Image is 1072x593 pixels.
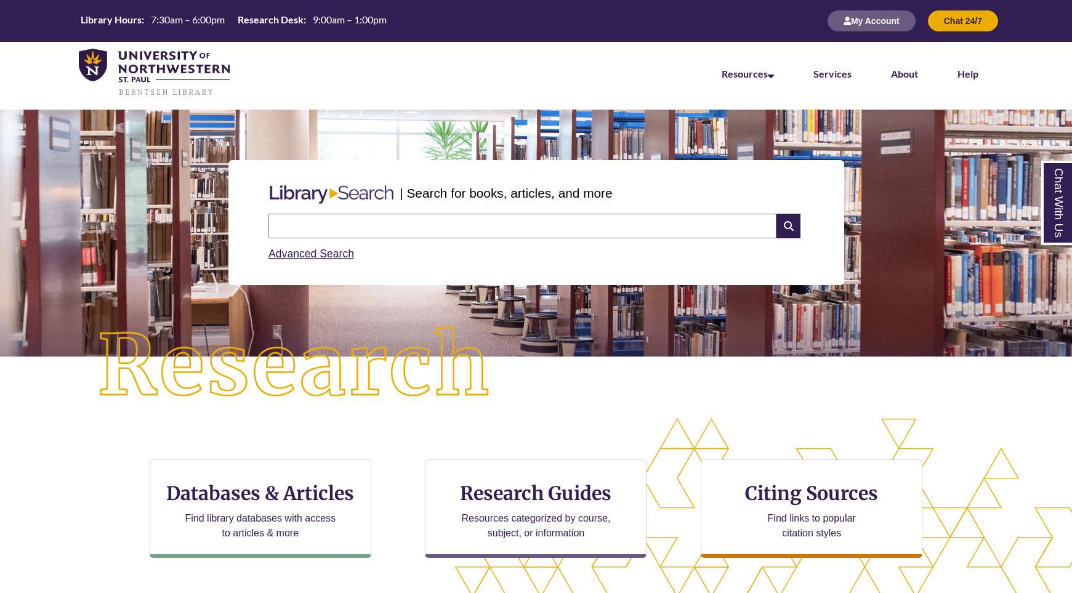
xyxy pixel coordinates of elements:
[268,248,354,260] a: Advanced Search
[180,511,341,541] p: Find library databases with access to articles & more
[813,68,852,79] a: Services
[76,13,392,30] a: Hours Today
[828,15,916,26] a: My Account
[54,283,536,450] img: Research
[928,15,998,26] a: Chat 24/7
[264,180,400,209] img: Libary Search
[76,13,146,26] th: Library Hours:
[435,482,636,505] h3: Research Guides
[701,459,922,558] a: Citing Sources Find links to popular citation styles
[313,14,387,25] span: 9:00am – 1:00pm
[776,214,800,238] i: Search
[891,68,918,79] a: About
[957,68,978,79] a: Help
[752,511,872,541] p: Find links to popular citation styles
[151,14,225,25] span: 7:30am – 6:00pm
[722,68,774,79] a: Resources
[79,49,230,97] img: UNWSP Library Logo
[400,184,612,203] p: | Search for books, articles, and more
[76,13,392,28] table: Hours Today
[928,10,998,31] button: Chat 24/7
[456,511,616,541] p: Resources categorized by course, subject, or information
[425,459,647,558] a: Research Guides Resources categorized by course, subject, or information
[828,10,916,31] button: My Account
[736,482,887,505] h3: Citing Sources
[150,459,371,558] a: Databases & Articles Find library databases with access to articles & more
[160,482,361,505] h3: Databases & Articles
[233,13,308,26] th: Research Desk:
